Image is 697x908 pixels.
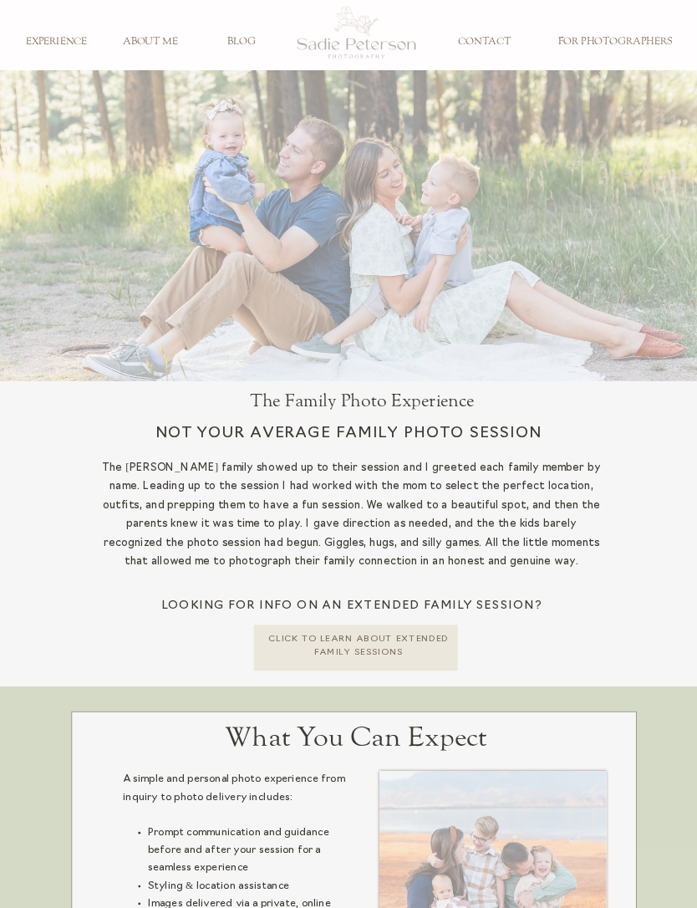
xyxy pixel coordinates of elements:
[123,771,354,807] div: A simple and personal photo experience from inquiry to photo delivery includes:
[32,422,665,456] h2: Not your average family photo session
[35,597,669,630] h2: Looking for info on an extended family session?
[203,35,280,48] a: BLOG
[163,390,561,414] h1: The Family Photo Experience
[446,35,523,48] a: CONTACT
[267,633,450,656] a: CLick To learn about extended Family Sessions
[18,35,95,48] a: EXPERIENCE
[147,877,354,895] li: Styling & location assistance
[112,35,189,48] a: ABOUT ME
[147,824,354,877] li: Prompt communication and guidance before and after your session for a seamless experience
[550,35,680,48] a: FOR PHOTOGRAPHERS
[100,459,602,580] p: The [PERSON_NAME] family showed up to their session and I greeted each family member by name. Lea...
[199,722,513,754] h2: What You Can Expect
